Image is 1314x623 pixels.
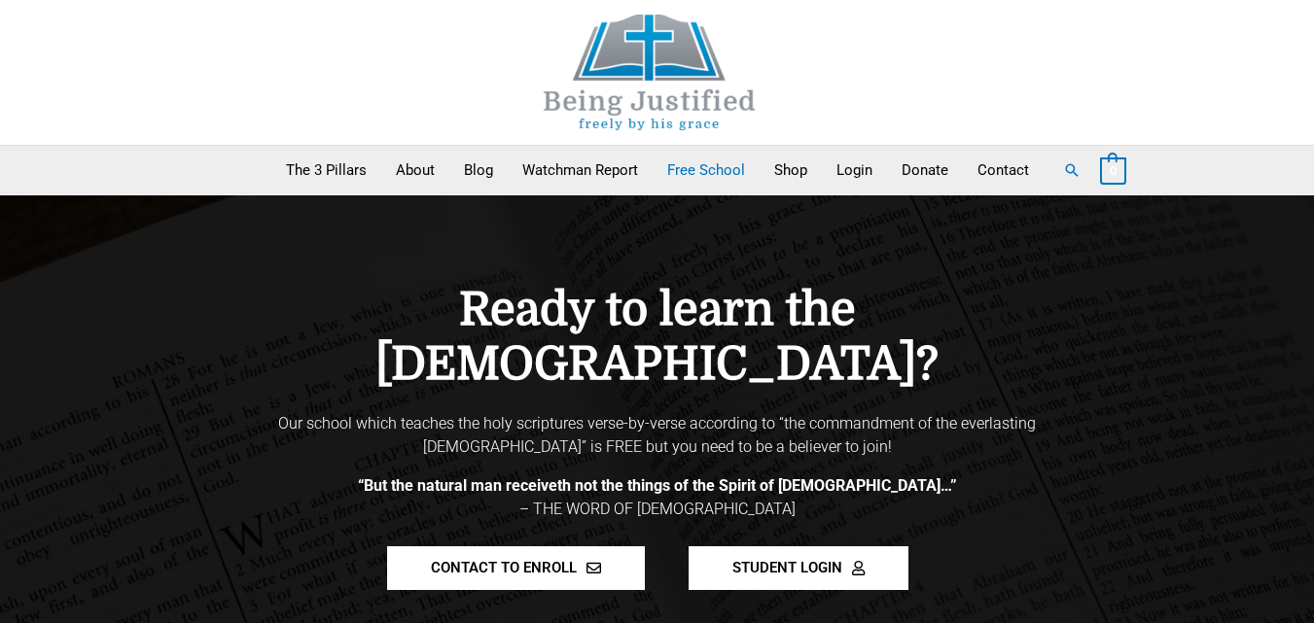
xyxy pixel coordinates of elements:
span: CONTACT TO ENROLL [431,561,577,575]
b: “But the natural man receiveth not the things of the Spirit of [DEMOGRAPHIC_DATA]…” [358,476,957,495]
a: Free School [653,146,760,194]
a: The 3 Pillars [271,146,381,194]
p: Our school which teaches the holy scriptures verse-by-verse according to “the commandment of the ... [249,412,1066,459]
span: STUDENT LOGIN [732,561,842,575]
span: – THE WORD OF [DEMOGRAPHIC_DATA] [519,500,796,518]
a: Contact [963,146,1044,194]
span: 0 [1110,163,1117,178]
a: Login [822,146,887,194]
h4: Ready to learn the [DEMOGRAPHIC_DATA]? [249,283,1066,393]
nav: Primary Site Navigation [271,146,1044,194]
img: Being Justified [504,15,796,130]
a: View Shopping Cart, empty [1100,161,1126,179]
a: About [381,146,449,194]
a: Blog [449,146,508,194]
a: Search button [1063,161,1081,179]
a: Donate [887,146,963,194]
a: CONTACT TO ENROLL [387,546,645,590]
a: Watchman Report [508,146,653,194]
a: STUDENT LOGIN [689,546,908,590]
a: Shop [760,146,822,194]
